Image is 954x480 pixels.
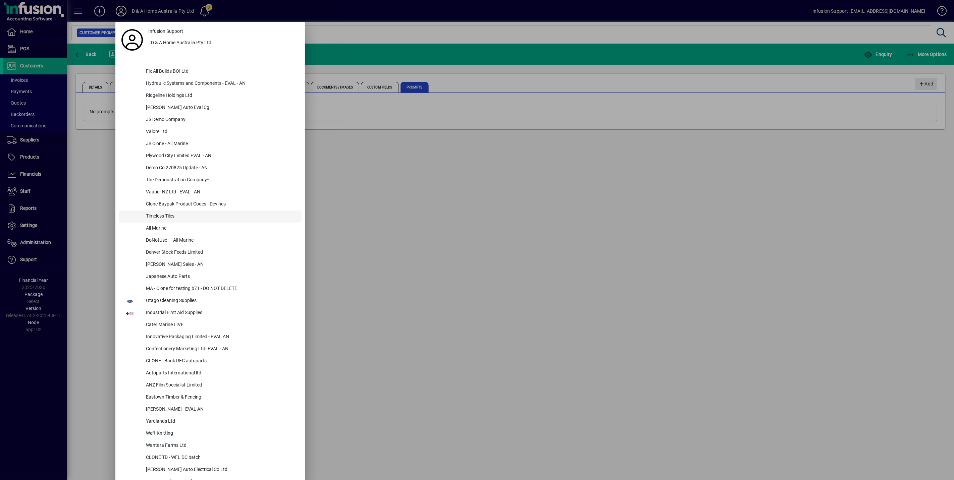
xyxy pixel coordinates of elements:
button: [PERSON_NAME] Sales - AN [119,259,302,271]
div: Hydraulic Systems and Components - EVAL - AN [141,78,302,90]
button: Japanese Auto Parts [119,271,302,283]
div: ANZ Film Specialist Limited [141,379,302,392]
button: Timeless Tiles [119,211,302,223]
div: [PERSON_NAME] Auto Electrical Co Ltd [141,464,302,476]
button: Hydraulic Systems and Components - EVAL - AN [119,78,302,90]
div: Otago Cleaning Supplies [141,295,302,307]
div: Demo Co 270825 Update - AN [141,162,302,174]
div: Plywood City Limited EVAL - AN [141,150,302,162]
div: JS Clone - All Marine [141,138,302,150]
div: Confectionery Marketing Ltd- EVAL - AN [141,343,302,355]
div: Innovative Packaging Limited - EVAL AN [141,331,302,343]
div: [PERSON_NAME] Sales - AN [141,259,302,271]
button: The Demonstration Company* [119,174,302,186]
button: Valore Ltd [119,126,302,138]
button: CLONE TD - WFL DC batch [119,452,302,464]
button: [PERSON_NAME] - EVAL AN [119,404,302,416]
div: Vautier NZ Ltd - EVAL - AN [141,186,302,198]
button: JS Demo Company [119,114,302,126]
div: Yardlands Ltd [141,416,302,428]
button: Plywood City Limited EVAL - AN [119,150,302,162]
div: [PERSON_NAME] Auto Eval Cg [141,102,302,114]
div: Industrial First Aid Supplies [141,307,302,319]
div: All Marine [141,223,302,235]
div: Denver Stock Feeds Limited [141,247,302,259]
div: Clone Baypak Product Codes - Devines [141,198,302,211]
div: [PERSON_NAME] - EVAL AN [141,404,302,416]
div: Weft Knitting [141,428,302,440]
button: Yardlands Ltd [119,416,302,428]
a: Profile [119,34,146,46]
div: CLONE TD - WFL DC batch [141,452,302,464]
button: Ridgeline Holdings Ltd [119,90,302,102]
div: MA - Clone for testing b71 - DO NOT DELETE [141,283,302,295]
button: Cater Marine LIVE [119,319,302,331]
button: JS Clone - All Marine [119,138,302,150]
div: Autoparts International ltd [141,367,302,379]
button: Autoparts International ltd [119,367,302,379]
div: Cater Marine LIVE [141,319,302,331]
a: Infusion Support [146,25,302,37]
button: Vautier NZ Ltd - EVAL - AN [119,186,302,198]
button: ANZ Film Specialist Limited [119,379,302,392]
button: CLONE - Bank REC autoparts [119,355,302,367]
div: CLONE - Bank REC autoparts [141,355,302,367]
button: Weft Knitting [119,428,302,440]
button: MA - Clone for testing b71 - DO NOT DELETE [119,283,302,295]
div: Japanese Auto Parts [141,271,302,283]
div: Ridgeline Holdings Ltd [141,90,302,102]
span: Infusion Support [148,28,183,35]
button: Wantara Farms Ltd [119,440,302,452]
button: Confectionery Marketing Ltd- EVAL - AN [119,343,302,355]
button: All Marine [119,223,302,235]
button: Demo Co 270825 Update - AN [119,162,302,174]
div: Valore Ltd [141,126,302,138]
button: DoNotUse___All Marine [119,235,302,247]
button: [PERSON_NAME] Auto Electrical Co Ltd [119,464,302,476]
div: DoNotUse___All Marine [141,235,302,247]
button: Clone Baypak Product Codes - Devines [119,198,302,211]
div: Eastown Timber & Fencing [141,392,302,404]
button: Industrial First Aid Supplies [119,307,302,319]
div: Fix All Builds BOI Ltd [141,66,302,78]
div: The Demonstration Company* [141,174,302,186]
button: Eastown Timber & Fencing [119,392,302,404]
button: Denver Stock Feeds Limited [119,247,302,259]
button: Otago Cleaning Supplies [119,295,302,307]
div: JS Demo Company [141,114,302,126]
button: [PERSON_NAME] Auto Eval Cg [119,102,302,114]
button: D & A Home Australia Pty Ltd [146,37,302,49]
button: Innovative Packaging Limited - EVAL AN [119,331,302,343]
div: Wantara Farms Ltd [141,440,302,452]
button: Fix All Builds BOI Ltd [119,66,302,78]
div: Timeless Tiles [141,211,302,223]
